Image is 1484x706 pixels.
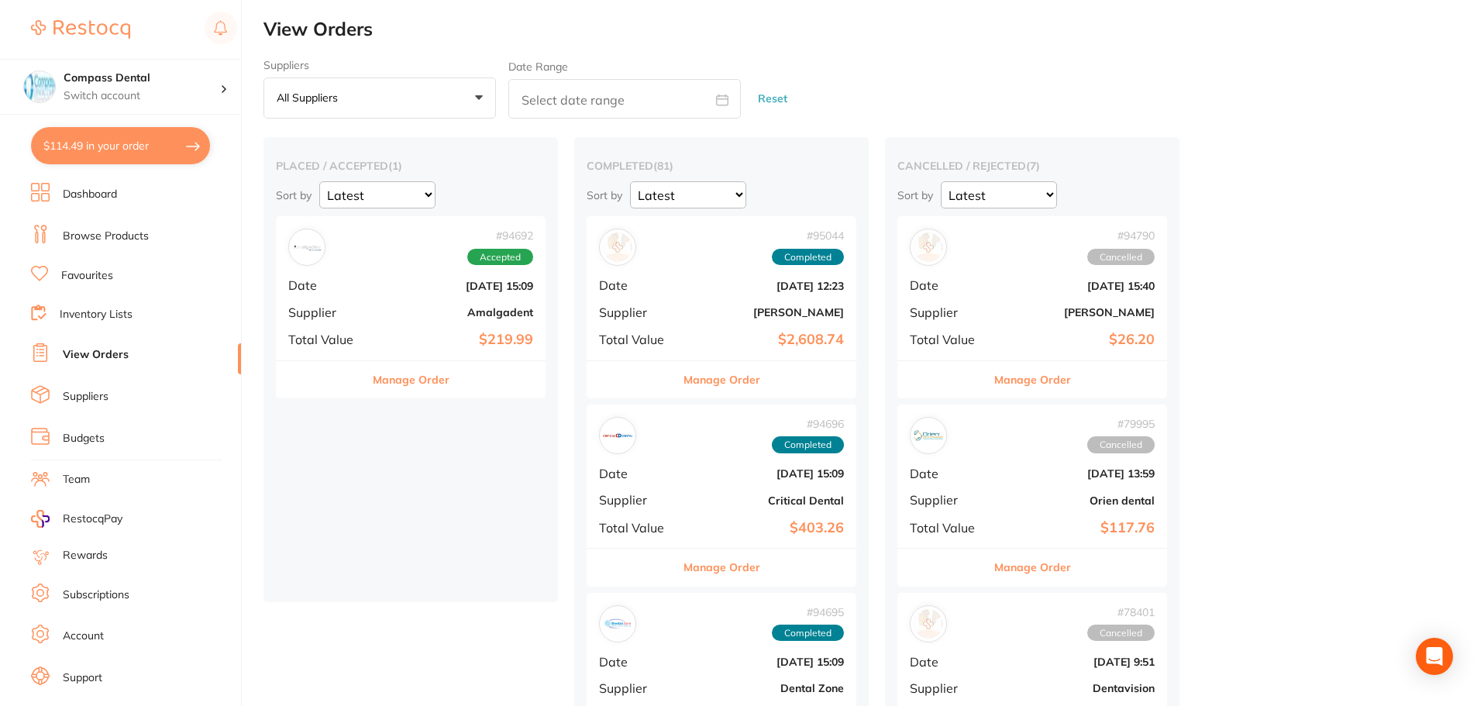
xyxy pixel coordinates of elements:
[587,159,856,173] h2: completed ( 81 )
[31,510,50,528] img: RestocqPay
[910,305,987,319] span: Supplier
[599,681,677,695] span: Supplier
[910,521,987,535] span: Total Value
[599,278,677,292] span: Date
[263,77,496,119] button: All suppliers
[910,493,987,507] span: Supplier
[1000,520,1155,536] b: $117.76
[689,682,844,694] b: Dental Zone
[689,306,844,319] b: [PERSON_NAME]
[1087,249,1155,266] span: Cancelled
[276,159,546,173] h2: placed / accepted ( 1 )
[914,232,943,262] img: Henry Schein Halas
[288,278,366,292] span: Date
[1087,436,1155,453] span: Cancelled
[599,305,677,319] span: Supplier
[1000,280,1155,292] b: [DATE] 15:40
[263,19,1484,40] h2: View Orders
[772,418,844,430] span: # 94696
[378,306,533,319] b: Amalgadent
[599,655,677,669] span: Date
[1000,494,1155,507] b: Orien dental
[689,656,844,668] b: [DATE] 15:09
[599,332,677,346] span: Total Value
[603,421,632,450] img: Critical Dental
[61,268,113,284] a: Favourites
[63,629,104,644] a: Account
[63,431,105,446] a: Budgets
[276,216,546,398] div: Amalgadent#94692AcceptedDate[DATE] 15:09SupplierAmalgadentTotal Value$219.99Manage Order
[683,361,760,398] button: Manage Order
[1087,418,1155,430] span: # 79995
[1087,625,1155,642] span: Cancelled
[31,510,122,528] a: RestocqPay
[292,232,322,262] img: Amalgadent
[689,467,844,480] b: [DATE] 15:09
[772,625,844,642] span: Completed
[288,305,366,319] span: Supplier
[31,20,130,39] img: Restocq Logo
[897,159,1167,173] h2: cancelled / rejected ( 7 )
[378,280,533,292] b: [DATE] 15:09
[263,59,496,71] label: Suppliers
[910,278,987,292] span: Date
[24,71,55,102] img: Compass Dental
[508,79,741,119] input: Select date range
[910,681,987,695] span: Supplier
[1416,638,1453,675] div: Open Intercom Messenger
[603,232,632,262] img: Henry Schein Halas
[772,436,844,453] span: Completed
[914,609,943,639] img: Dentavision
[910,655,987,669] span: Date
[1087,606,1155,618] span: # 78401
[599,467,677,480] span: Date
[277,91,344,105] p: All suppliers
[603,609,632,639] img: Dental Zone
[914,421,943,450] img: Orien dental
[63,187,117,202] a: Dashboard
[910,467,987,480] span: Date
[63,587,129,603] a: Subscriptions
[910,332,987,346] span: Total Value
[63,389,108,405] a: Suppliers
[1087,229,1155,242] span: # 94790
[1000,656,1155,668] b: [DATE] 9:51
[599,493,677,507] span: Supplier
[683,549,760,586] button: Manage Order
[60,307,133,322] a: Inventory Lists
[1000,467,1155,480] b: [DATE] 13:59
[689,520,844,536] b: $403.26
[689,280,844,292] b: [DATE] 12:23
[63,511,122,527] span: RestocqPay
[64,71,220,86] h4: Compass Dental
[772,606,844,618] span: # 94695
[467,229,533,242] span: # 94692
[373,361,449,398] button: Manage Order
[772,229,844,242] span: # 95044
[689,332,844,348] b: $2,608.74
[276,188,312,202] p: Sort by
[897,188,933,202] p: Sort by
[587,188,622,202] p: Sort by
[689,494,844,507] b: Critical Dental
[63,229,149,244] a: Browse Products
[63,548,108,563] a: Rewards
[599,521,677,535] span: Total Value
[508,60,568,73] label: Date Range
[31,12,130,47] a: Restocq Logo
[64,88,220,104] p: Switch account
[994,549,1071,586] button: Manage Order
[753,78,792,119] button: Reset
[1000,682,1155,694] b: Dentavision
[378,332,533,348] b: $219.99
[288,332,366,346] span: Total Value
[1000,306,1155,319] b: [PERSON_NAME]
[772,249,844,266] span: Completed
[63,347,129,363] a: View Orders
[31,127,210,164] button: $114.49 in your order
[467,249,533,266] span: Accepted
[63,472,90,487] a: Team
[63,670,102,686] a: Support
[1000,332,1155,348] b: $26.20
[994,361,1071,398] button: Manage Order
